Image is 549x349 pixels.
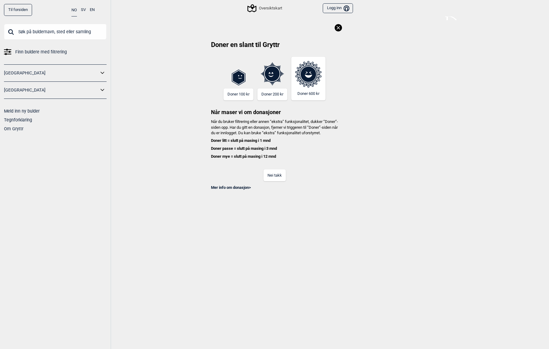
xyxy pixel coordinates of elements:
button: Logg inn [323,3,353,13]
button: SV [81,4,86,16]
h2: Doner en slant til Gryttr [207,40,342,54]
a: Finn buldere med filtrering [4,48,107,56]
a: Om Gryttr [4,126,24,131]
button: Doner 600 kr [291,57,325,100]
button: Doner 200 kr [257,88,287,100]
button: NO [71,4,77,16]
a: Meld inn ny bulder [4,109,40,113]
a: Tegnforklaring [4,117,32,122]
button: EN [90,4,95,16]
button: Nei takk [264,169,286,181]
b: Doner passe = slutt på masing i 3 mnd [211,146,277,151]
h4: Når du bruker filtrering eller annen “ekstra” funksjonalitet, dukker “Doner”-siden opp. Har du gi... [207,119,342,160]
h3: Når maser vi om donasjoner [207,100,342,116]
a: [GEOGRAPHIC_DATA] [4,69,99,77]
a: Mer info om donasjon> [211,185,251,190]
button: Doner 100 kr [224,88,253,100]
div: Oversiktskart [248,5,282,12]
a: [GEOGRAPHIC_DATA] [4,86,99,95]
a: Til forsiden [4,4,32,16]
span: Finn buldere med filtrering [15,48,67,56]
input: Søk på buldernavn, sted eller samling [4,24,107,40]
b: Doner mye = slutt på masing i 12 mnd [211,154,276,159]
b: Doner litt = slutt på masing i 1 mnd [211,138,271,143]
